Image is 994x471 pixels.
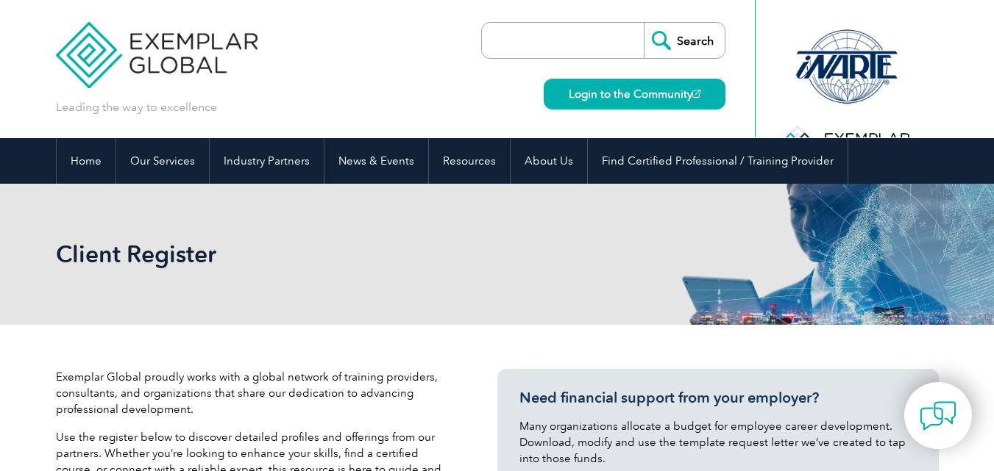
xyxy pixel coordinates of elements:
img: contact-chat.png [920,398,956,434]
a: Our Services [116,138,209,184]
p: Leading the way to excellence [56,99,217,115]
a: Home [57,138,116,184]
a: Login to the Community [544,79,725,109]
a: Industry Partners [210,138,324,184]
h2: Client Register [56,242,674,266]
a: Resources [429,138,510,184]
h3: Need financial support from your employer? [519,389,917,407]
img: open_square.png [692,90,700,98]
a: News & Events [324,138,428,184]
p: Many organizations allocate a budget for employee career development. Download, modify and use th... [519,418,917,467]
a: Find Certified Professional / Training Provider [588,138,848,184]
a: About Us [511,138,587,184]
input: Search [644,23,725,58]
p: Exemplar Global proudly works with a global network of training providers, consultants, and organ... [56,369,453,417]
